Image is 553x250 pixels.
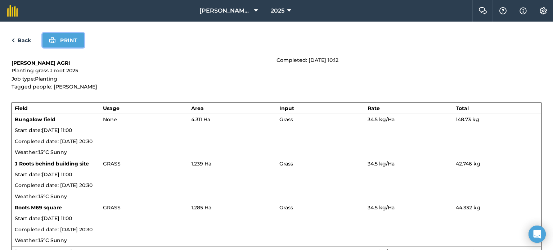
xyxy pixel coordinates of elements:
a: Back [12,36,31,45]
td: GRASS [100,158,188,169]
h1: [PERSON_NAME] AGRI [12,59,276,67]
td: Weather: 15 ° C Sunny [12,191,541,202]
td: Completed date: [DATE] 20:30 [12,180,541,191]
td: 42.746 kg [453,158,541,169]
strong: Roots M69 square [15,204,62,211]
th: Total [453,103,541,114]
img: A question mark icon [499,7,507,14]
span: [PERSON_NAME] AGRI [199,6,251,15]
span: 2025 [271,6,284,15]
td: Completed date: [DATE] 20:30 [12,136,541,147]
td: GRASS [100,202,188,213]
p: Completed: [DATE] 10:12 [276,56,541,64]
td: 1.285 Ha [188,202,276,213]
td: 34.5 kg / Ha [365,158,453,169]
td: Start date: [DATE] 11:00 [12,125,541,136]
td: Start date: [DATE] 11:00 [12,169,541,180]
td: 34.5 kg / Ha [365,202,453,213]
img: A cog icon [539,7,548,14]
td: Grass [276,158,365,169]
th: Usage [100,103,188,114]
td: Grass [276,114,365,125]
td: Completed date: [DATE] 20:30 [12,224,541,235]
td: Weather: 15 ° C Sunny [12,235,541,246]
td: Grass [276,202,365,213]
img: svg+xml;base64,PHN2ZyB4bWxucz0iaHR0cDovL3d3dy53My5vcmcvMjAwMC9zdmciIHdpZHRoPSIxOSIgaGVpZ2h0PSIyNC... [49,36,56,45]
th: Rate [365,103,453,114]
td: Start date: [DATE] 11:00 [12,213,541,224]
th: Field [12,103,100,114]
th: Input [276,103,365,114]
td: 34.5 kg / Ha [365,114,453,125]
p: Planting grass J root 2025 [12,67,276,74]
td: Weather: 15 ° C Sunny [12,147,541,158]
img: svg+xml;base64,PHN2ZyB4bWxucz0iaHR0cDovL3d3dy53My5vcmcvMjAwMC9zdmciIHdpZHRoPSIxNyIgaGVpZ2h0PSIxNy... [520,6,527,15]
button: Print [42,33,84,47]
strong: Bungalow field [15,116,55,123]
td: 4.311 Ha [188,114,276,125]
img: Two speech bubbles overlapping with the left bubble in the forefront [478,7,487,14]
th: Area [188,103,276,114]
img: svg+xml;base64,PHN2ZyB4bWxucz0iaHR0cDovL3d3dy53My5vcmcvMjAwMC9zdmciIHdpZHRoPSI5IiBoZWlnaHQ9IjI0Ii... [12,36,15,45]
p: Tagged people: [PERSON_NAME] [12,83,276,91]
td: 44.332 kg [453,202,541,213]
div: Open Intercom Messenger [529,226,546,243]
strong: J Roots behind building site [15,160,89,167]
td: 1.239 Ha [188,158,276,169]
img: fieldmargin Logo [7,5,18,17]
p: Job type: Planting [12,75,276,83]
td: None [100,114,188,125]
td: 148.73 kg [453,114,541,125]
